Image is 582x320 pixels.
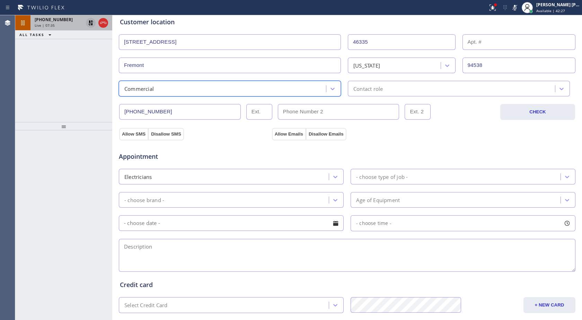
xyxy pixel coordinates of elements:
input: Phone Number 2 [278,104,399,120]
input: - choose date - [119,215,344,231]
button: CHECK [500,104,575,120]
input: ZIP [462,58,576,73]
input: City [119,58,341,73]
button: Hang up [98,18,108,28]
div: Age of Equipment [356,196,400,204]
span: Appointment [119,152,270,161]
button: Unhold Customer [86,18,96,28]
div: - choose brand - [124,196,164,204]
input: Street # [348,34,456,50]
span: ALL TASKS [19,32,44,37]
div: Contact role [353,85,383,93]
input: Ext. 2 [405,104,431,120]
button: Disallow SMS [148,128,184,140]
button: ALL TASKS [15,31,58,39]
div: [PERSON_NAME] [PERSON_NAME] [536,2,580,8]
button: Disallow Emails [306,128,346,140]
button: Mute [510,3,520,12]
span: Live | 07:35 [35,23,55,28]
span: - choose time - [356,220,391,226]
div: [US_STATE] [353,61,380,69]
div: Credit card [120,280,574,289]
button: Allow Emails [272,128,306,140]
input: Address [119,34,341,50]
div: Electricians [124,173,152,181]
div: Commercial [124,85,154,93]
span: [PHONE_NUMBER] [35,17,73,23]
div: Customer location [120,17,574,27]
input: Phone Number [119,104,241,120]
span: Available | 42:27 [536,8,565,13]
div: - choose type of job - [356,173,408,181]
input: Ext. [246,104,272,120]
button: Allow SMS [119,128,148,140]
input: Apt. # [462,34,576,50]
button: + NEW CARD [523,297,575,313]
div: Select Credit Card [124,301,168,309]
